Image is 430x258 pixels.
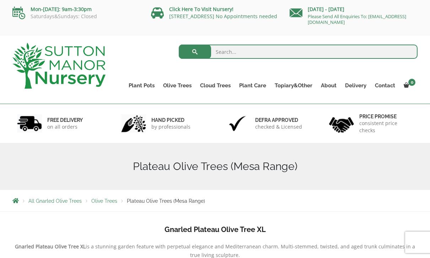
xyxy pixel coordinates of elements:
[159,81,196,91] a: Olive Trees
[121,114,146,133] img: 2.jpg
[179,45,418,59] input: Search...
[12,160,418,173] h1: Plateau Olive Trees (Mesa Range)
[47,123,83,130] p: on all orders
[17,114,42,133] img: 1.jpg
[255,123,302,130] p: checked & Licensed
[151,117,190,123] h6: hand picked
[359,120,413,134] p: consistent price checks
[169,13,277,20] a: [STREET_ADDRESS] No Appointments needed
[28,198,82,204] a: All Gnarled Olive Trees
[169,6,233,12] a: Click Here To Visit Nursery!
[151,123,190,130] p: by professionals
[359,113,413,120] h6: Price promise
[165,225,266,234] b: Gnarled Plateau Olive Tree XL
[270,81,317,91] a: Topiary&Other
[371,81,399,91] a: Contact
[91,198,117,204] a: Olive Trees
[329,113,354,134] img: 4.jpg
[225,114,250,133] img: 3.jpg
[15,243,86,250] b: Gnarled Plateau Olive Tree XL
[290,5,418,14] p: [DATE] - [DATE]
[12,43,106,89] img: logo
[12,5,140,14] p: Mon-[DATE]: 9am-3:30pm
[408,79,415,86] span: 0
[308,13,406,25] a: Please Send All Enquiries To: [EMAIL_ADDRESS][DOMAIN_NAME]
[255,117,302,123] h6: Defra approved
[341,81,371,91] a: Delivery
[399,81,418,91] a: 0
[317,81,341,91] a: About
[235,81,270,91] a: Plant Care
[12,14,140,19] p: Saturdays&Sundays: Closed
[127,198,205,204] span: Plateau Olive Trees (Mesa Range)
[12,198,418,203] nav: Breadcrumbs
[47,117,83,123] h6: FREE DELIVERY
[124,81,159,91] a: Plant Pots
[196,81,235,91] a: Cloud Trees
